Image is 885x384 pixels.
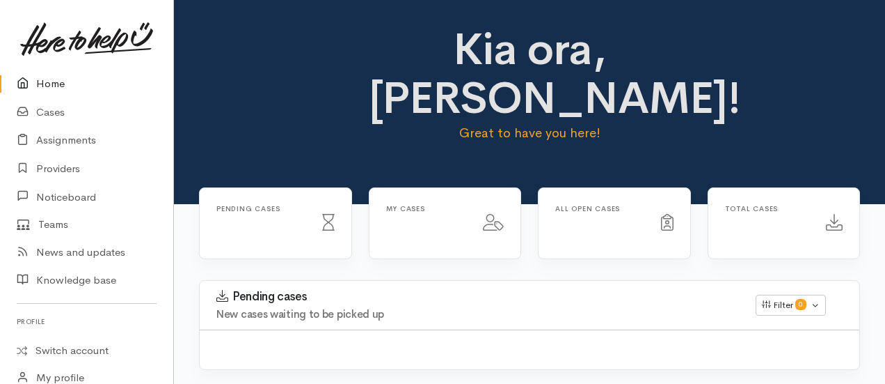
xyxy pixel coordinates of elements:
h6: Profile [17,312,157,331]
h6: Pending cases [216,205,305,213]
h6: My cases [386,205,467,213]
button: Filter0 [756,295,826,316]
h6: Total cases [725,205,810,213]
h3: Pending cases [216,290,739,304]
h1: Kia ora, [PERSON_NAME]! [369,25,691,123]
span: 0 [795,299,806,310]
h6: All Open cases [555,205,644,213]
p: Great to have you here! [369,123,691,143]
h4: New cases waiting to be picked up [216,309,739,321]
